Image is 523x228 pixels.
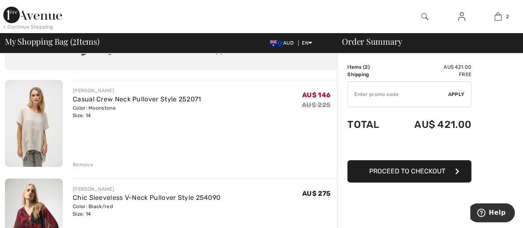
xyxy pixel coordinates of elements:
div: [PERSON_NAME] [73,87,201,94]
input: Promo code [348,82,448,107]
span: 2 [72,35,76,46]
td: AU$ 421.00 [392,110,471,139]
iframe: Opens a widget where you can find more information [470,203,515,224]
span: Proceed to Checkout [369,167,445,175]
span: AUD [270,40,297,46]
div: Remove [73,161,93,168]
div: Color: Black/red Size: 14 [73,203,220,218]
td: Items ( ) [347,63,392,71]
s: AU$ 225 [302,101,330,109]
a: Sign In [451,12,472,22]
div: Order Summary [332,37,518,46]
img: Australian Dollar [270,40,283,47]
img: My Bag [494,12,502,22]
span: AU$ 146 [302,91,330,99]
td: AU$ 421.00 [392,63,471,71]
div: Color: Moonstone Size: 14 [73,104,201,119]
td: Total [347,110,392,139]
span: AU$ 275 [302,190,330,197]
img: search the website [421,12,428,22]
div: [PERSON_NAME] [73,185,220,193]
iframe: PayPal [347,139,471,157]
img: 1ère Avenue [3,7,62,23]
td: Shipping [347,71,392,78]
span: Apply [448,91,465,98]
a: Chic Sleeveless V-Neck Pullover Style 254090 [73,194,220,202]
img: My Info [458,12,465,22]
span: EN [302,40,312,46]
a: Casual Crew Neck Pullover Style 252071 [73,95,201,103]
img: Casual Crew Neck Pullover Style 252071 [5,80,63,167]
span: 2 [365,64,368,70]
button: Proceed to Checkout [347,160,471,182]
div: < Continue Shopping [3,23,53,31]
span: 2 [506,13,509,20]
td: Free [392,71,471,78]
a: 2 [480,12,516,22]
span: My Shopping Bag ( Items) [5,37,100,46]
